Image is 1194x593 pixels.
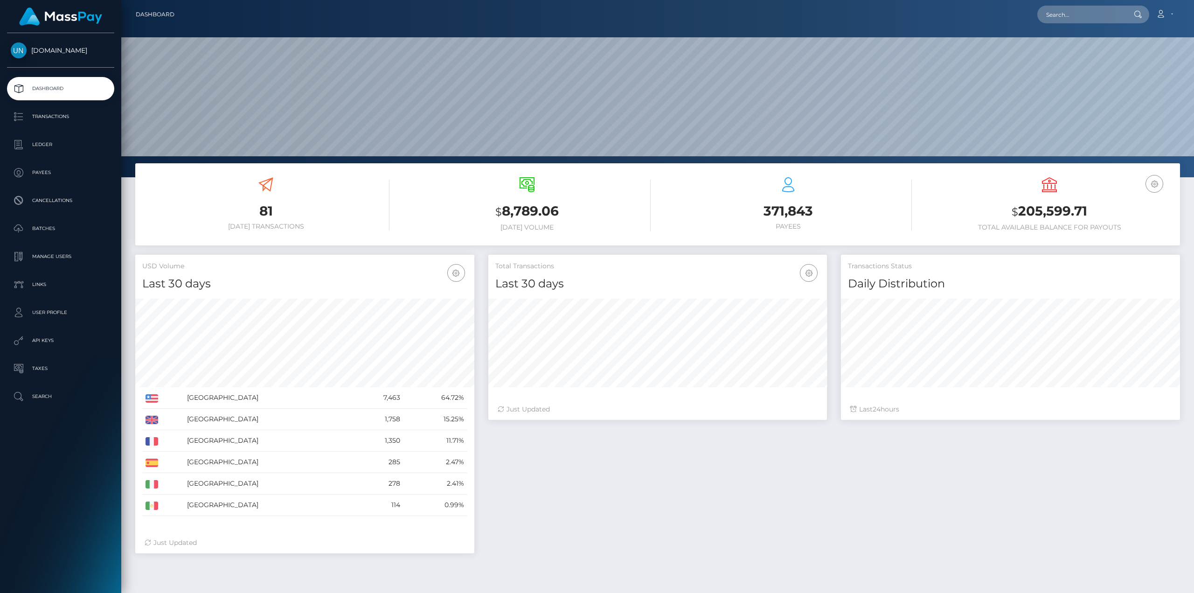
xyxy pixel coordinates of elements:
[184,452,353,473] td: [GEOGRAPHIC_DATA]
[7,189,114,212] a: Cancellations
[7,357,114,380] a: Taxes
[7,385,114,408] a: Search
[495,276,820,292] h4: Last 30 days
[142,223,389,230] h6: [DATE] Transactions
[7,217,114,240] a: Batches
[11,166,111,180] p: Payees
[7,46,114,55] span: [DOMAIN_NAME]
[184,409,353,430] td: [GEOGRAPHIC_DATA]
[11,278,111,292] p: Links
[184,473,353,495] td: [GEOGRAPHIC_DATA]
[184,495,353,516] td: [GEOGRAPHIC_DATA]
[353,495,403,516] td: 114
[11,82,111,96] p: Dashboard
[142,202,389,220] h3: 81
[146,480,158,488] img: IT.png
[11,110,111,124] p: Transactions
[142,262,467,271] h5: USD Volume
[403,202,651,221] h3: 8,789.06
[498,405,818,414] div: Just Updated
[7,273,114,296] a: Links
[850,405,1171,414] div: Last hours
[145,538,465,548] div: Just Updated
[146,416,158,424] img: GB.png
[353,409,403,430] td: 1,758
[11,390,111,404] p: Search
[1037,6,1125,23] input: Search...
[11,194,111,208] p: Cancellations
[353,473,403,495] td: 278
[11,306,111,320] p: User Profile
[7,105,114,128] a: Transactions
[403,452,467,473] td: 2.47%
[665,202,912,220] h3: 371,843
[403,387,467,409] td: 64.72%
[848,276,1173,292] h4: Daily Distribution
[11,138,111,152] p: Ledger
[7,301,114,324] a: User Profile
[403,473,467,495] td: 2.41%
[19,7,102,26] img: MassPay Logo
[184,387,353,409] td: [GEOGRAPHIC_DATA]
[7,133,114,156] a: Ledger
[7,161,114,184] a: Payees
[146,437,158,446] img: FR.png
[495,205,502,218] small: $
[848,262,1173,271] h5: Transactions Status
[403,409,467,430] td: 15.25%
[11,222,111,236] p: Batches
[353,452,403,473] td: 285
[495,262,820,271] h5: Total Transactions
[353,387,403,409] td: 7,463
[136,5,174,24] a: Dashboard
[146,394,158,403] img: US.png
[7,77,114,100] a: Dashboard
[873,405,881,413] span: 24
[403,223,651,231] h6: [DATE] Volume
[403,430,467,452] td: 11.71%
[353,430,403,452] td: 1,350
[146,502,158,510] img: MX.png
[7,245,114,268] a: Manage Users
[926,223,1173,231] h6: Total Available Balance for Payouts
[11,42,27,58] img: Unlockt.me
[403,495,467,516] td: 0.99%
[1012,205,1018,218] small: $
[665,223,912,230] h6: Payees
[146,459,158,467] img: ES.png
[184,430,353,452] td: [GEOGRAPHIC_DATA]
[7,329,114,352] a: API Keys
[11,362,111,376] p: Taxes
[142,276,467,292] h4: Last 30 days
[11,334,111,348] p: API Keys
[926,202,1173,221] h3: 205,599.71
[11,250,111,264] p: Manage Users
